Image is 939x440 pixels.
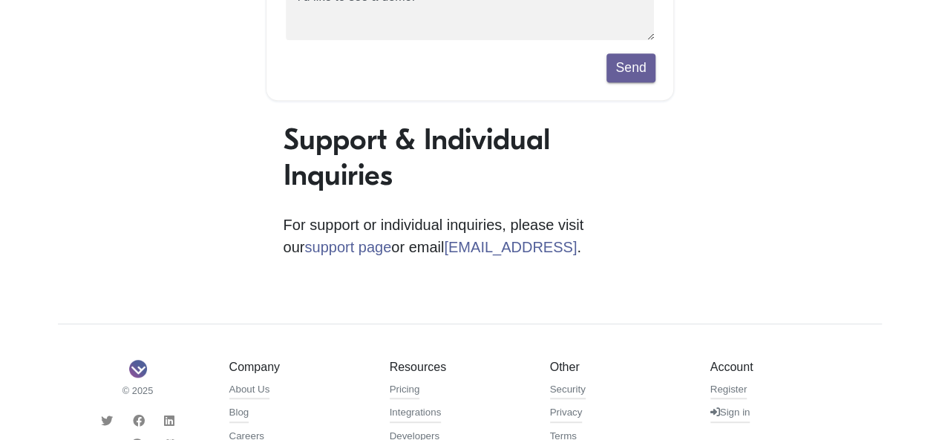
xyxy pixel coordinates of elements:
h5: Company [229,360,367,374]
h5: Account [710,360,848,374]
img: Sapling Logo [129,360,147,378]
button: Send [606,53,655,82]
a: support page [304,239,391,255]
h5: Other [550,360,688,374]
a: Integrations [390,405,442,423]
a: Security [550,382,586,400]
a: Sign in [710,405,750,423]
a: [EMAIL_ADDRESS] [444,239,577,255]
a: Blog [229,405,249,423]
i: Twitter [101,415,113,427]
a: Register [710,382,747,400]
h1: Support & Individual Inquiries [284,122,656,193]
a: Privacy [550,405,583,423]
p: For support or individual inquiries, please visit our or email . [284,214,656,258]
a: About Us [229,382,270,400]
small: © 2025 [69,384,207,398]
h5: Resources [390,360,528,374]
i: Facebook [133,415,145,427]
a: Pricing [390,382,420,400]
i: LinkedIn [164,415,174,427]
